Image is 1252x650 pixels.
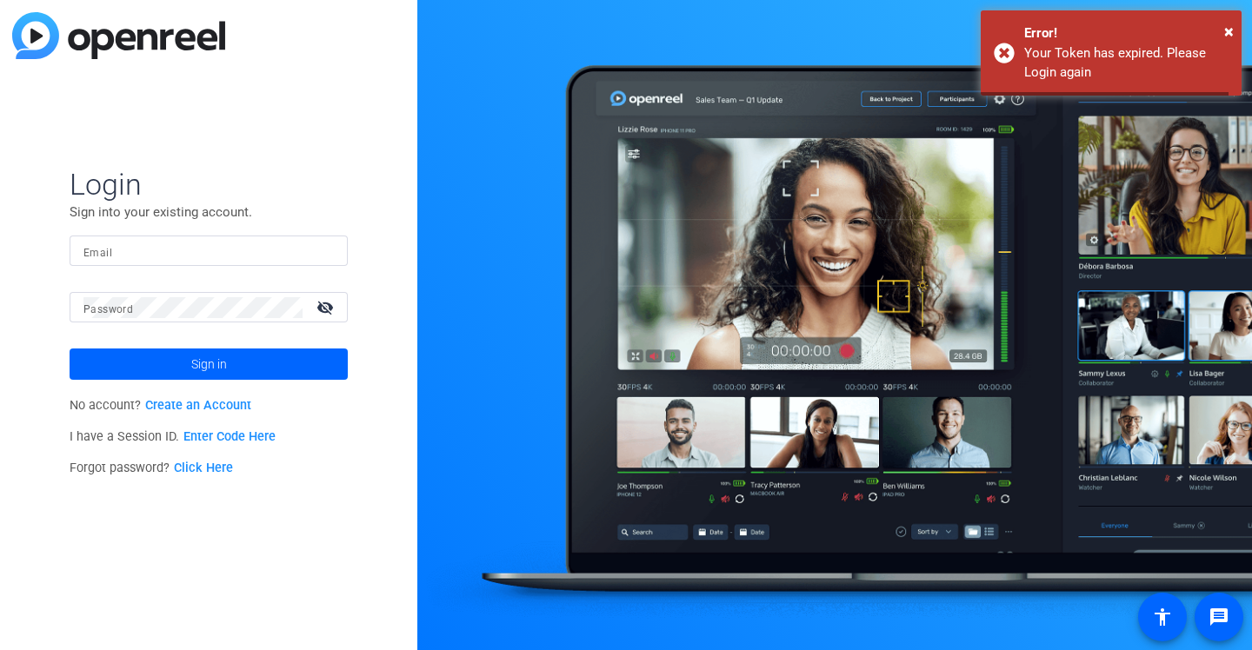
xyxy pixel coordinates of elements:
button: Close [1224,18,1234,44]
img: blue-gradient.svg [12,12,225,59]
mat-label: Password [83,303,133,315]
p: Sign into your existing account. [70,202,348,222]
span: Sign in [191,342,227,386]
span: Forgot password? [70,461,233,475]
a: Create an Account [145,398,251,413]
span: I have a Session ID. [70,429,276,444]
mat-icon: message [1209,607,1229,627]
div: Error! [1024,23,1229,43]
input: Enter Email Address [83,241,334,262]
span: × [1224,21,1234,42]
button: Sign in [70,348,348,380]
a: Enter Code Here [183,429,276,444]
mat-icon: accessibility [1152,607,1173,627]
mat-label: Email [83,247,112,259]
mat-icon: visibility_off [306,295,348,320]
div: Your Token has expired. Please Login again [1024,43,1229,83]
a: Click Here [174,461,233,475]
span: Login [70,166,348,202]
span: No account? [70,398,251,413]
